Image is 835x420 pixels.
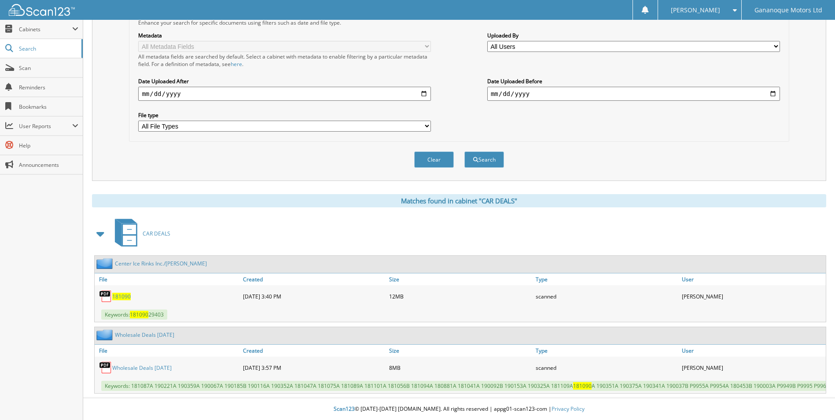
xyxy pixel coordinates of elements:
[387,287,533,305] div: 12MB
[487,32,780,39] label: Uploaded By
[138,32,431,39] label: Metadata
[414,151,454,168] button: Clear
[19,142,78,149] span: Help
[115,331,174,339] a: Wholesale Deals [DATE]
[231,60,242,68] a: here
[130,311,148,318] span: 181090
[95,345,241,357] a: File
[487,77,780,85] label: Date Uploaded Before
[99,290,112,303] img: PDF.png
[241,273,387,285] a: Created
[241,287,387,305] div: [DATE] 3:40 PM
[387,345,533,357] a: Size
[19,161,78,169] span: Announcements
[138,87,431,101] input: start
[552,405,585,413] a: Privacy Policy
[138,111,431,119] label: File type
[138,53,431,68] div: All metadata fields are searched by default. Select a cabinet with metadata to enable filtering b...
[9,4,75,16] img: scan123-logo-white.svg
[138,77,431,85] label: Date Uploaded After
[134,19,784,26] div: Enhance your search for specific documents using filters such as date and file type.
[487,87,780,101] input: end
[19,103,78,111] span: Bookmarks
[671,7,720,13] span: [PERSON_NAME]
[96,329,115,340] img: folder2.png
[143,230,170,237] span: CAR DEALS
[533,345,680,357] a: Type
[110,216,170,251] a: CAR DEALS
[95,273,241,285] a: File
[791,378,835,420] iframe: Chat Widget
[19,122,72,130] span: User Reports
[680,273,826,285] a: User
[387,359,533,376] div: 8MB
[83,398,835,420] div: © [DATE]-[DATE] [DOMAIN_NAME]. All rights reserved | appg01-scan123-com |
[19,26,72,33] span: Cabinets
[101,309,167,320] span: Keywords: 29403
[680,359,826,376] div: [PERSON_NAME]
[96,258,115,269] img: folder2.png
[241,359,387,376] div: [DATE] 3:57 PM
[680,287,826,305] div: [PERSON_NAME]
[99,361,112,374] img: PDF.png
[19,84,78,91] span: Reminders
[387,273,533,285] a: Size
[241,345,387,357] a: Created
[533,359,680,376] div: scanned
[533,287,680,305] div: scanned
[573,382,592,390] span: 181090
[754,7,822,13] span: Gananoque Motors Ltd
[19,64,78,72] span: Scan
[115,260,207,267] a: Center Ice Rinks Inc./[PERSON_NAME]
[680,345,826,357] a: User
[19,45,77,52] span: Search
[464,151,504,168] button: Search
[92,194,826,207] div: Matches found in cabinet "CAR DEALS"
[112,364,172,372] a: Wholesale Deals [DATE]
[112,293,131,300] a: 181090
[334,405,355,413] span: Scan123
[533,273,680,285] a: Type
